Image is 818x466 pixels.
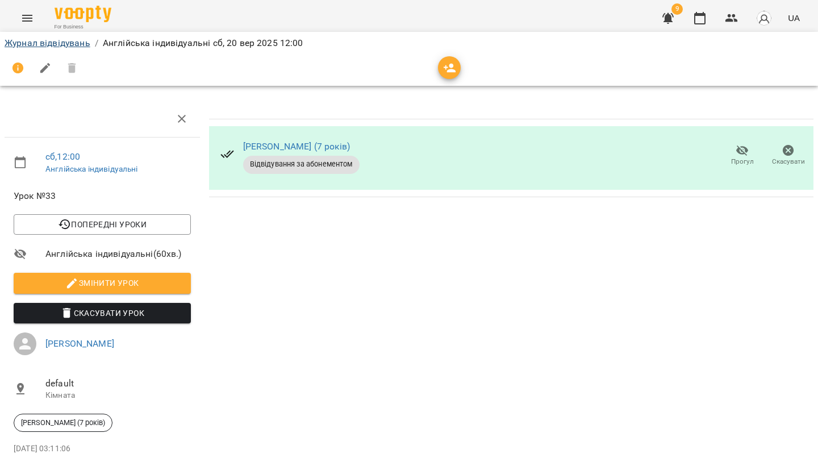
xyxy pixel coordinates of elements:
[14,214,191,235] button: Попередні уроки
[788,12,800,24] span: UA
[14,5,41,32] button: Menu
[45,377,191,390] span: default
[23,306,182,320] span: Скасувати Урок
[45,390,191,401] p: Кімната
[243,141,350,152] a: [PERSON_NAME] (7 років)
[5,38,90,48] a: Журнал відвідувань
[5,36,813,50] nav: breadcrumb
[95,36,98,50] li: /
[243,159,360,169] span: Відвідування за абонементом
[55,6,111,22] img: Voopty Logo
[765,140,811,172] button: Скасувати
[14,189,191,203] span: Урок №33
[731,157,754,167] span: Прогул
[756,10,772,26] img: avatar_s.png
[14,303,191,323] button: Скасувати Урок
[14,414,112,432] div: [PERSON_NAME] (7 років)
[103,36,303,50] p: Англійська індивідуальні сб, 20 вер 2025 12:00
[772,157,805,167] span: Скасувати
[719,140,765,172] button: Прогул
[45,338,114,349] a: [PERSON_NAME]
[45,247,191,261] span: Англійська індивідуальні ( 60 хв. )
[55,23,111,31] span: For Business
[23,218,182,231] span: Попередні уроки
[23,276,182,290] span: Змінити урок
[14,418,112,428] span: [PERSON_NAME] (7 років)
[45,151,80,162] a: сб , 12:00
[45,164,138,173] a: Англійська індивідуальні
[14,443,191,455] p: [DATE] 03:11:06
[783,7,804,28] button: UA
[671,3,683,15] span: 9
[14,273,191,293] button: Змінити урок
